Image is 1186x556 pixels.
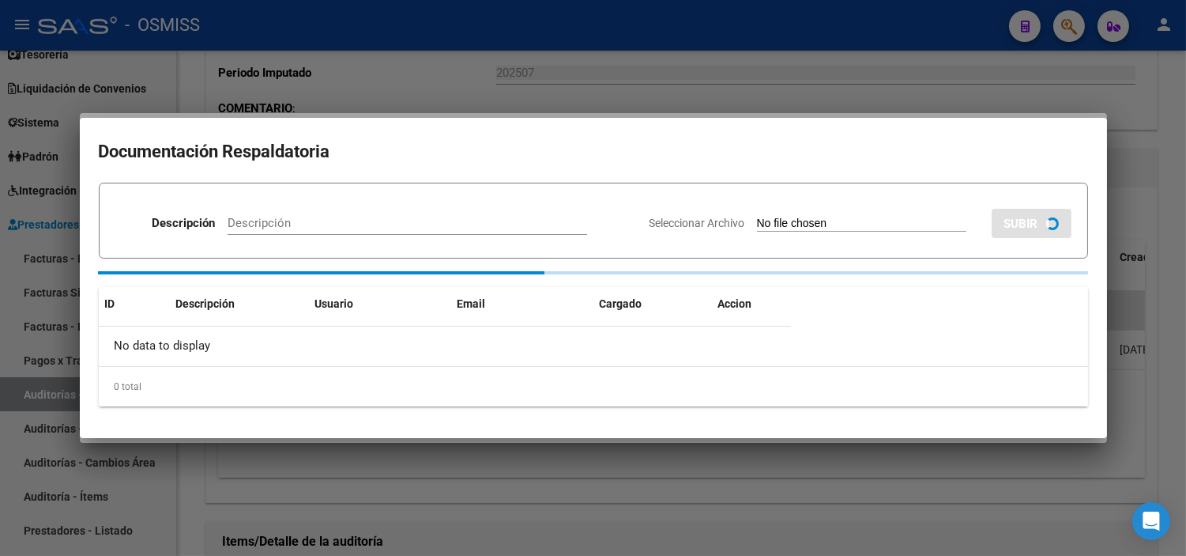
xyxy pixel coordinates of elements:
span: Seleccionar Archivo [649,217,745,229]
span: Usuario [315,297,354,310]
datatable-header-cell: Usuario [309,287,451,321]
span: Email [457,297,486,310]
span: SUBIR [1004,217,1038,231]
span: Accion [718,297,752,310]
h2: Documentación Respaldatoria [99,137,1088,167]
datatable-header-cell: Email [451,287,593,321]
datatable-header-cell: Accion [712,287,791,321]
span: Descripción [176,297,235,310]
datatable-header-cell: Cargado [593,287,712,321]
div: No data to display [99,327,791,366]
button: SUBIR [992,209,1071,238]
div: 0 total [99,367,1088,407]
p: Descripción [152,214,215,233]
datatable-header-cell: ID [99,287,170,321]
datatable-header-cell: Descripción [170,287,309,321]
span: ID [105,297,115,310]
div: Open Intercom Messenger [1132,502,1170,540]
span: Cargado [600,297,642,310]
